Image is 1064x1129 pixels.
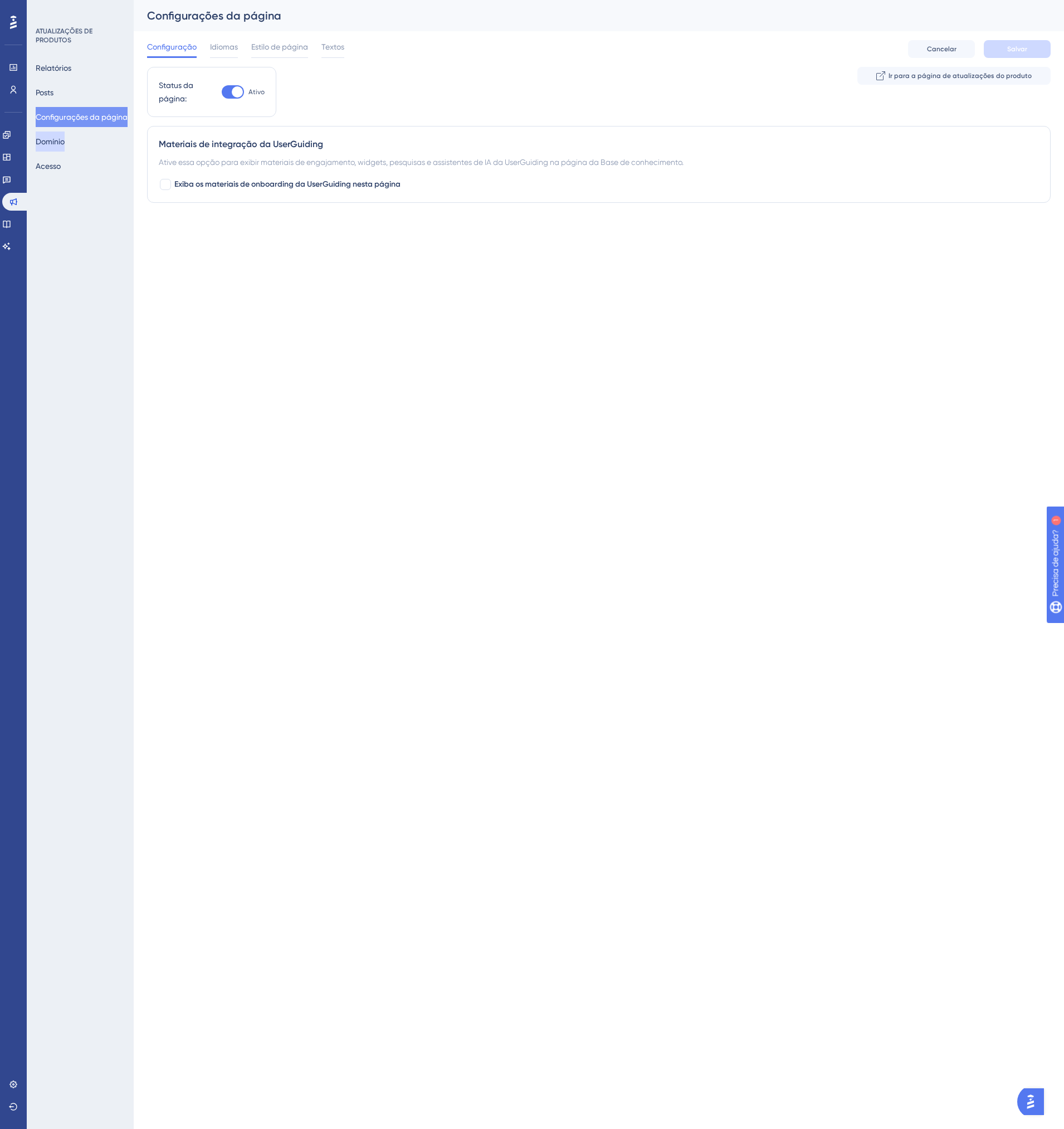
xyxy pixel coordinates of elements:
button: Relatórios [36,58,71,78]
button: Acesso [36,156,61,176]
span: Ir para a página de atualizações do produto [889,71,1032,80]
div: Ative essa opção para exibir materiais de engajamento, widgets, pesquisas e assistentes de IA da ... [159,155,1039,169]
button: Cancelar [908,40,975,58]
span: Precisa de ajuda? [26,3,93,16]
span: Configuração [147,40,197,53]
button: Posts [36,82,53,103]
span: Estilo de página [251,40,308,53]
button: Domínio [36,132,65,152]
div: Materiais de integração da UserGuiding [159,138,1039,151]
span: Salvar [1007,45,1027,53]
span: Idiomas [210,40,238,53]
div: Status da página: [159,79,213,105]
button: Configurações da página [36,107,128,127]
button: Salvar [984,40,1051,58]
span: Exiba os materiais de onboarding da UserGuiding nesta página [174,178,401,191]
div: ATUALIZAÇÕES DE PRODUTOS [36,27,126,45]
iframe: UserGuiding AI Assistant Launcher [1017,1085,1051,1118]
span: Ativo [248,87,265,96]
span: Textos [321,40,344,53]
span: Cancelar [927,45,956,53]
button: Ir para a página de atualizações do produto [857,67,1051,85]
div: Configurações da página [147,8,1023,23]
div: 1 [101,6,104,14]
